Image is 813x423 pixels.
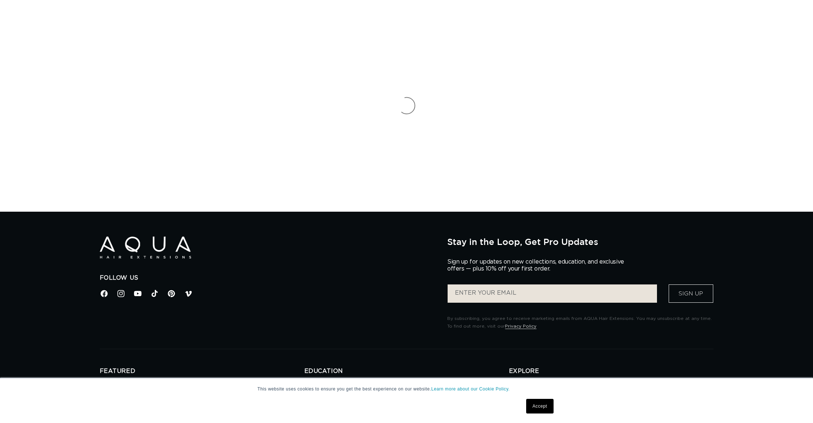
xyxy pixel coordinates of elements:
[100,237,191,259] img: Aqua Hair Extensions
[100,367,304,375] h2: FEATURED
[447,315,713,331] p: By subscribing, you agree to receive marketing emails from AQUA Hair Extensions. You may unsubscr...
[431,386,510,392] a: Learn more about our Cookie Policy.
[526,399,553,413] a: Accept
[258,386,556,392] p: This website uses cookies to ensure you get the best experience on our website.
[304,367,509,375] h2: EDUCATION
[505,324,536,328] a: Privacy Policy
[447,237,713,247] h2: Stay in the Loop, Get Pro Updates
[509,367,714,375] h2: EXPLORE
[448,284,657,303] input: ENTER YOUR EMAIL
[447,258,630,272] p: Sign up for updates on new collections, education, and exclusive offers — plus 10% off your first...
[669,284,713,303] button: Sign Up
[100,274,437,282] h2: Follow Us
